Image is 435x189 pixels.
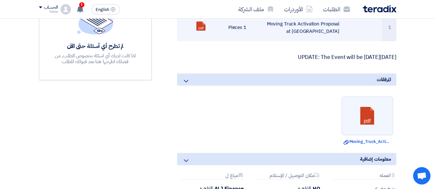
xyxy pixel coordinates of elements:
div: اذا كانت لديك أي اسئلة بخصوص الطلب, من فضلك اطرحها هنا بعد قبولك للطلب [48,53,142,64]
img: empty_state_list.svg [77,4,113,34]
span: 1 [79,2,84,7]
td: 1 Pieces [214,14,251,41]
img: Teradix logo [363,5,396,13]
td: Moving Truck Activation Proposal at [GEOGRAPHIC_DATA] [251,14,345,41]
div: العمله [332,173,396,180]
a: الأوردرات [279,2,318,17]
a: Moving_Truck_Activation_Proposal_1755514087929.pdf [196,22,248,60]
button: English [91,4,120,14]
div: الحساب [44,5,58,10]
a: الطلبات [318,2,355,17]
div: مباع ل [180,173,244,180]
a: Open chat [413,167,430,184]
img: profile_test.png [61,4,71,14]
span: معلومات إضافية [360,156,391,163]
a: Moving_Truck_Activation_Proposal.pdf [344,138,391,145]
span: English [96,7,109,12]
p: UPDATE: The Event will be [DATE][DATE] [177,54,396,61]
div: لم تطرح أي أسئلة حتى الآن [48,42,142,50]
a: ملف الشركة [233,2,279,17]
div: مكان التوصيل / الإستلام [256,173,320,180]
span: المرفقات [377,76,391,83]
td: 1 [382,14,396,41]
div: Yehia [39,10,58,14]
